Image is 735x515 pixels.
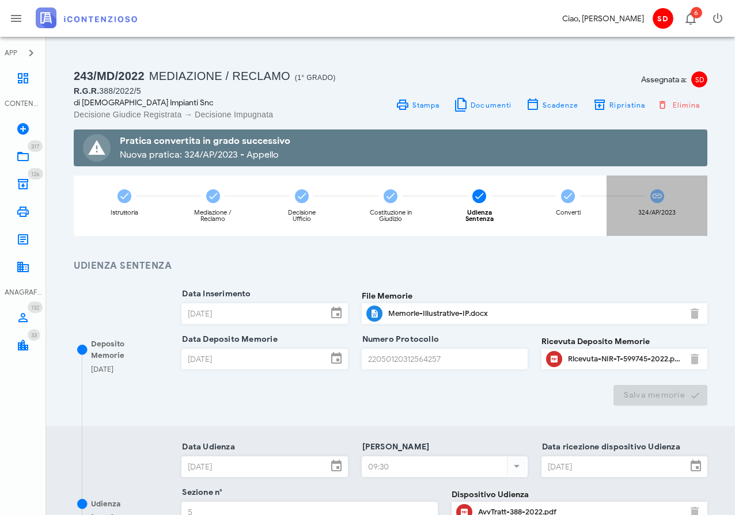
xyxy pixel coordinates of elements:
button: Scadenze [518,97,586,113]
strong: Pratica convertita in grado successivo [120,135,290,147]
div: Nuova pratica: 324/AP/2023 - Appello [120,148,698,162]
div: Clicca per aprire un'anteprima del file o scaricarlo [568,350,681,368]
span: SD [691,71,707,87]
div: CONTENZIOSO [5,98,41,109]
label: Data ricezione dispositivo Udienza [539,441,680,453]
label: Dispositivo Udienza [452,489,529,501]
span: Distintivo [28,168,43,180]
div: Decisione Giudice Registrata → Decisione Impugnata [74,109,384,120]
span: Elimina [660,100,700,110]
span: 33 [31,331,37,339]
button: Clicca per aprire un'anteprima del file o scaricarlo [546,351,562,367]
div: Istruttoria [111,209,138,216]
div: Costituzione in Giudizio [369,209,412,222]
span: Scadenze [542,101,579,109]
button: Documenti [447,97,519,113]
div: Mediazione / Reclamo [191,209,234,222]
div: 388/2022/5 [74,85,384,97]
span: 243/MD/2022 [74,70,145,82]
span: Distintivo [28,140,43,152]
span: 132 [31,304,39,311]
div: 324/AP/2023 [638,209,676,216]
span: SD [653,8,673,29]
span: Distintivo [28,329,40,341]
span: 317 [31,143,39,150]
button: Elimina [653,97,707,113]
div: Deposito Memorie [91,338,150,361]
button: Distintivo [676,5,704,32]
div: Converti [556,209,581,216]
label: Data Udienza [179,441,235,453]
div: Ciao, [PERSON_NAME] [562,13,644,25]
span: R.G.R. [74,86,99,96]
div: Udienza Sentenza [458,209,501,222]
input: Numero Protocollo [362,349,527,369]
label: Ricevuta Deposito Memorie [541,335,650,348]
button: SD [649,5,676,32]
label: [PERSON_NAME] [359,441,430,453]
label: Data Inserimento [179,288,251,300]
span: Mediazione / Reclamo [149,70,290,82]
span: Assegnata a: [641,74,687,86]
div: Decisione Ufficio [280,209,323,222]
span: Distintivo [691,7,702,18]
button: Clicca per aprire un'anteprima del file o scaricarlo [366,306,382,322]
div: di [DEMOGRAPHIC_DATA] Impianti Snc [74,97,384,109]
div: Ricevuta-NIR-T-599745-2022.pdf [568,354,681,364]
span: 126 [31,170,40,178]
label: Sezione n° [179,487,222,498]
div: Udienza [91,498,120,510]
div: ANAGRAFICA [5,287,41,297]
span: Documenti [470,101,512,109]
h3: Udienza Sentenza [74,259,707,273]
a: Stampa [388,97,446,113]
label: Numero Protocollo [359,334,440,345]
div: Clicca per aprire un'anteprima del file o scaricarlo [388,304,681,323]
label: Data Deposito Memorie [179,334,277,345]
div: Memorie-Illustrative-IP.docx [388,309,681,318]
div: [DATE] [91,364,113,375]
input: Ora Udienza [362,457,505,476]
img: logo-text-2x.png [36,7,137,28]
span: Ripristina [609,101,645,109]
button: Ripristina [586,97,653,113]
label: File Memorie [362,290,412,302]
span: Stampa [412,101,440,109]
span: Distintivo [28,302,43,313]
span: (1° Grado) [295,74,336,82]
